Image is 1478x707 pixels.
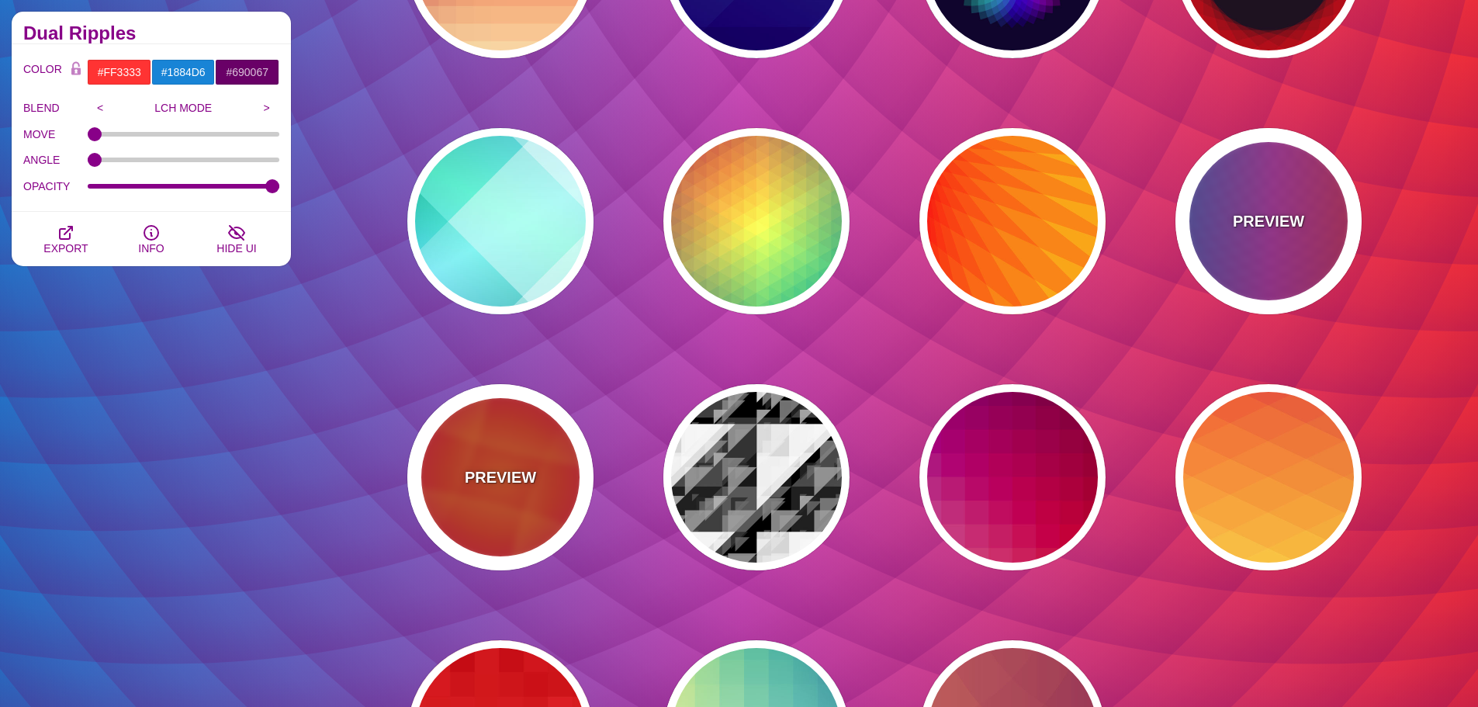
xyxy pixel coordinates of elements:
input: < [88,96,113,120]
button: PREVIEWtwo intersecting circular corner ripples over red blue gradient [1175,128,1362,314]
button: red rays over yellow background [919,128,1106,314]
p: LCH MODE [113,102,254,114]
button: rainbow triangle effect [663,128,850,314]
h2: Dual Ripples [23,27,279,40]
label: MOVE [23,124,88,144]
input: > [254,96,279,120]
label: BLEND [23,98,88,118]
button: overlapping angled stripes forming warm-color diamond grid gradient [1175,384,1362,570]
span: HIDE UI [216,242,256,255]
button: EXPORT [23,212,109,266]
label: COLOR [23,59,64,85]
button: HIDE UI [194,212,279,266]
button: INFO [109,212,194,266]
span: EXPORT [43,242,88,255]
button: PREVIEWorange-red gradient divided into nine sections [407,384,594,570]
button: black and white overlapping triangles in grid [663,384,850,570]
span: INFO [138,242,164,255]
p: PREVIEW [1233,210,1304,233]
p: PREVIEW [465,466,536,489]
button: red and pink gradient with tints and shades [919,384,1106,570]
label: ANGLE [23,150,88,170]
label: OPACITY [23,176,88,196]
button: teal overlapping diamond sections gradient background [407,128,594,314]
button: Color Lock [64,59,88,81]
